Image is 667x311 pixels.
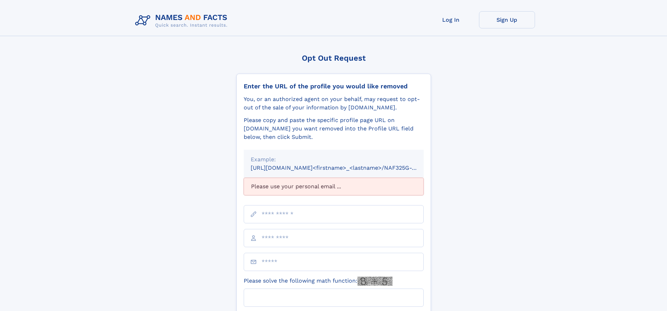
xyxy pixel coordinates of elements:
small: [URL][DOMAIN_NAME]<firstname>_<lastname>/NAF325G-xxxxxxxx [251,164,437,171]
a: Sign Up [479,11,535,28]
div: Please use your personal email ... [244,178,424,195]
div: Opt Out Request [236,54,431,62]
a: Log In [423,11,479,28]
img: Logo Names and Facts [132,11,233,30]
div: Example: [251,155,417,164]
div: Please copy and paste the specific profile page URL on [DOMAIN_NAME] you want removed into the Pr... [244,116,424,141]
label: Please solve the following math function: [244,277,392,286]
div: Enter the URL of the profile you would like removed [244,82,424,90]
div: You, or an authorized agent on your behalf, may request to opt-out of the sale of your informatio... [244,95,424,112]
